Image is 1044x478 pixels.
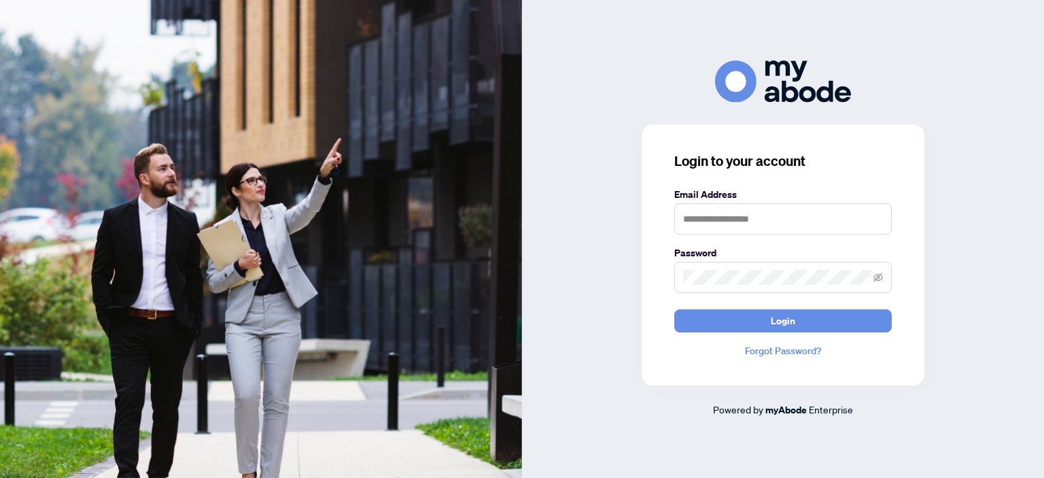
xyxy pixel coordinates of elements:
[715,61,851,102] img: ma-logo
[674,309,892,332] button: Login
[674,187,892,202] label: Email Address
[674,245,892,260] label: Password
[809,403,853,415] span: Enterprise
[765,403,807,417] a: myAbode
[674,343,892,358] a: Forgot Password?
[674,152,892,171] h3: Login to your account
[873,273,883,282] span: eye-invisible
[713,403,763,415] span: Powered by
[771,310,795,332] span: Login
